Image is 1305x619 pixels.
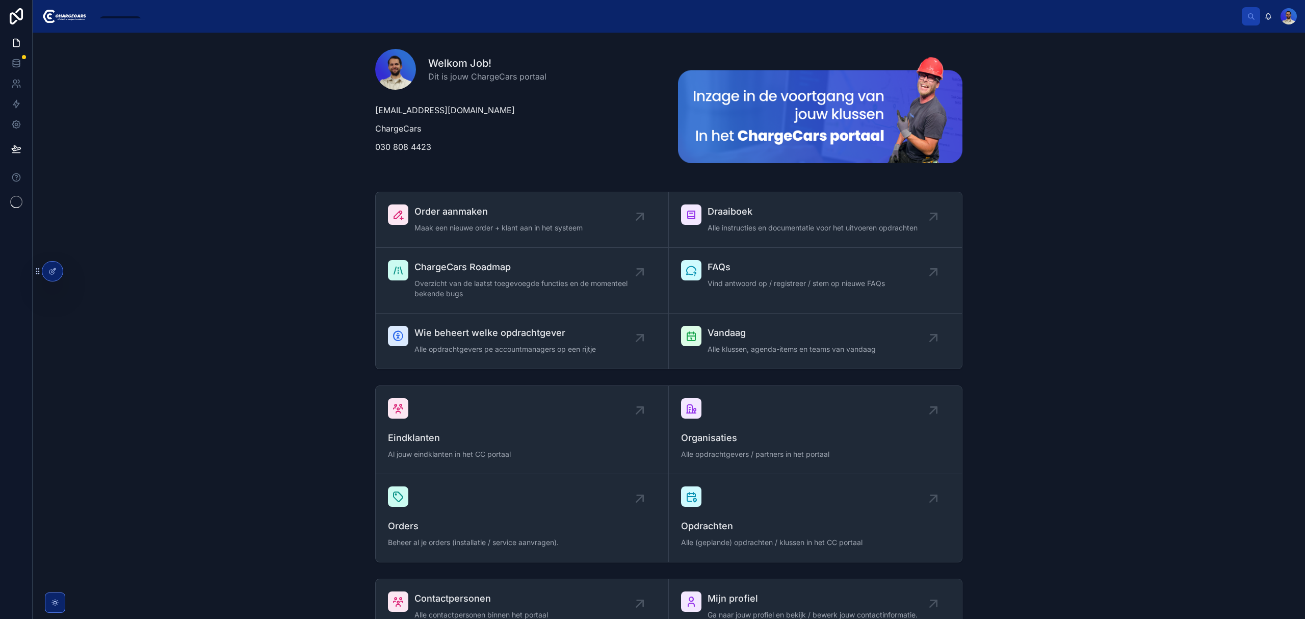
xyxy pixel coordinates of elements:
p: 030 808 4423 [375,141,660,153]
img: 23681-Frame-213-(2).png [678,57,962,163]
span: FAQs [708,260,885,274]
a: VandaagAlle klussen, agenda-items en teams van vandaag [669,314,962,369]
span: Eindklanten [388,431,656,445]
span: Vandaag [708,326,876,340]
span: ChargeCars Roadmap [414,260,640,274]
span: Contactpersonen [414,591,548,606]
span: Maak een nieuwe order + klant aan in het systeem [414,223,583,233]
a: OrdersBeheer al je orders (installatie / service aanvragen). [376,474,669,562]
img: App logo [41,8,86,24]
span: Alle (geplande) opdrachten / klussen in het CC portaal [681,537,950,548]
span: Alle instructies en documentatie voor het uitvoeren opdrachten [708,223,918,233]
span: Alle klussen, agenda-items en teams van vandaag [708,344,876,354]
p: [EMAIL_ADDRESS][DOMAIN_NAME] [375,104,660,116]
span: Draaiboek [708,204,918,219]
span: Mijn profiel [708,591,918,606]
h1: Welkom Job! [428,56,546,70]
span: Al jouw eindklanten in het CC portaal [388,449,656,459]
div: scrollable content [94,14,1242,18]
span: Dit is jouw ChargeCars portaal [428,70,546,83]
a: OpdrachtenAlle (geplande) opdrachten / klussen in het CC portaal [669,474,962,562]
a: Order aanmakenMaak een nieuwe order + klant aan in het systeem [376,192,669,248]
span: Organisaties [681,431,950,445]
span: Order aanmaken [414,204,583,219]
a: DraaiboekAlle instructies en documentatie voor het uitvoeren opdrachten [669,192,962,248]
p: ChargeCars [375,122,660,135]
a: Wie beheert welke opdrachtgeverAlle opdrachtgevers pe accountmanagers op een rijtje [376,314,669,369]
span: Alle opdrachtgevers pe accountmanagers op een rijtje [414,344,596,354]
a: EindklantenAl jouw eindklanten in het CC portaal [376,386,669,474]
span: Vind antwoord op / registreer / stem op nieuwe FAQs [708,278,885,289]
span: Orders [388,519,656,533]
a: OrganisatiesAlle opdrachtgevers / partners in het portaal [669,386,962,474]
span: Overzicht van de laatst toegevoegde functies en de momenteel bekende bugs [414,278,640,299]
a: FAQsVind antwoord op / registreer / stem op nieuwe FAQs [669,248,962,314]
a: ChargeCars RoadmapOverzicht van de laatst toegevoegde functies en de momenteel bekende bugs [376,248,669,314]
span: Opdrachten [681,519,950,533]
span: Alle opdrachtgevers / partners in het portaal [681,449,950,459]
span: Wie beheert welke opdrachtgever [414,326,596,340]
span: Beheer al je orders (installatie / service aanvragen). [388,537,656,548]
